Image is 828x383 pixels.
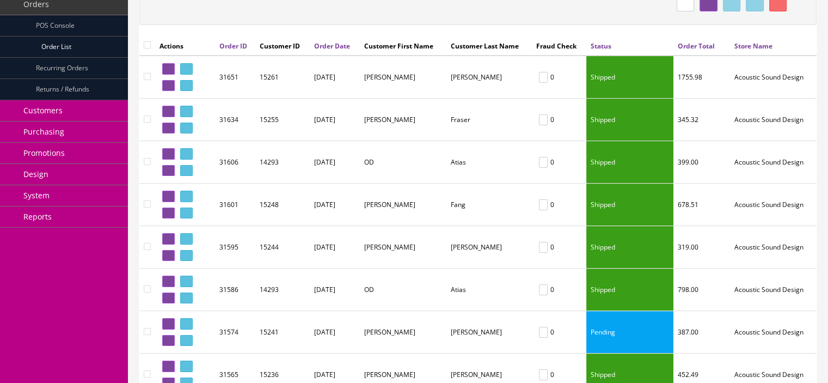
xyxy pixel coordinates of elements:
[360,184,446,226] td: Geoffrey
[255,226,310,269] td: 15244
[446,184,532,226] td: Fang
[360,226,446,269] td: Gregg
[23,211,52,222] span: Reports
[23,126,64,137] span: Purchasing
[673,99,730,141] td: 345.32
[730,141,817,184] td: Acoustic Sound Design
[255,99,310,141] td: 15255
[586,141,673,184] td: Shipped
[215,99,255,141] td: 31634
[730,269,817,311] td: Acoustic Sound Design
[255,56,310,99] td: 15261
[586,269,673,311] td: Shipped
[36,84,89,94] span: Returns / Refunds
[255,141,310,184] td: 14293
[36,63,88,72] span: Recurring Orders
[673,141,730,184] td: 399.00
[255,311,310,354] td: 15241
[532,99,586,141] td: 0
[215,56,255,99] td: 31651
[255,269,310,311] td: 14293
[446,226,532,269] td: Bauman
[532,56,586,99] td: 0
[446,99,532,141] td: Fraser
[310,269,360,311] td: [DATE]
[360,56,446,99] td: Derek
[23,148,65,158] span: Promotions
[586,226,673,269] td: Shipped
[215,226,255,269] td: 31595
[310,56,360,99] td: [DATE]
[314,41,350,51] a: Order Date
[255,36,310,56] th: Customer ID
[673,56,730,99] td: 1755.98
[310,184,360,226] td: [DATE]
[36,21,75,30] span: POS Console
[219,41,247,51] a: Order ID
[446,56,532,99] td: Fong
[23,169,48,179] span: Design
[215,311,255,354] td: 31574
[591,41,611,51] a: Status
[532,269,586,311] td: 0
[155,36,215,56] th: Actions
[360,311,446,354] td: Justin
[532,36,586,56] th: Fraud Check
[586,311,673,354] td: Pending
[446,36,532,56] th: Customer Last Name
[446,269,532,311] td: Atias
[532,226,586,269] td: 0
[586,56,673,99] td: Shipped
[532,184,586,226] td: 0
[673,226,730,269] td: 319.00
[532,141,586,184] td: 0
[734,41,772,51] a: Store Name
[23,190,50,200] span: System
[255,184,310,226] td: 15248
[310,141,360,184] td: [DATE]
[310,99,360,141] td: [DATE]
[215,269,255,311] td: 31586
[360,99,446,141] td: Doug
[673,269,730,311] td: 798.00
[360,269,446,311] td: OD
[310,226,360,269] td: [DATE]
[730,99,817,141] td: Acoustic Sound Design
[360,36,446,56] th: Customer First Name
[215,141,255,184] td: 31606
[446,311,532,354] td: Swenson
[673,311,730,354] td: 387.00
[41,42,71,51] span: Order List
[446,141,532,184] td: Atias
[730,311,817,354] td: Acoustic Sound Design
[730,226,817,269] td: Acoustic Sound Design
[586,184,673,226] td: Shipped
[215,184,255,226] td: 31601
[730,56,817,99] td: Acoustic Sound Design
[23,105,63,115] span: Customers
[586,99,673,141] td: Shipped
[730,184,817,226] td: Acoustic Sound Design
[310,311,360,354] td: [DATE]
[532,311,586,354] td: 0
[678,41,715,51] a: Order Total
[360,141,446,184] td: OD
[673,184,730,226] td: 678.51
